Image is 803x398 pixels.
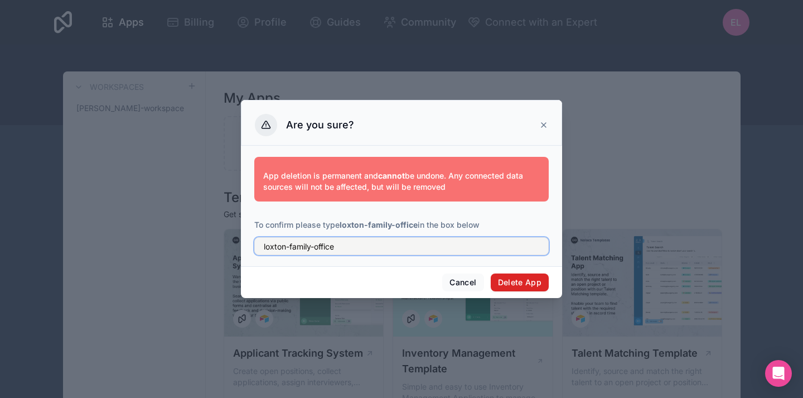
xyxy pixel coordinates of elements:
input: loxton-family-office [254,237,549,255]
p: App deletion is permanent and be undone. Any connected data sources will not be affected, but wil... [263,170,540,193]
div: Open Intercom Messenger [765,360,792,387]
strong: cannot [378,171,405,180]
button: Delete App [491,274,549,291]
strong: loxton-family-office [340,220,418,229]
button: Cancel [442,274,483,291]
p: To confirm please type in the box below [254,219,549,231]
h3: Are you sure? [286,118,354,132]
